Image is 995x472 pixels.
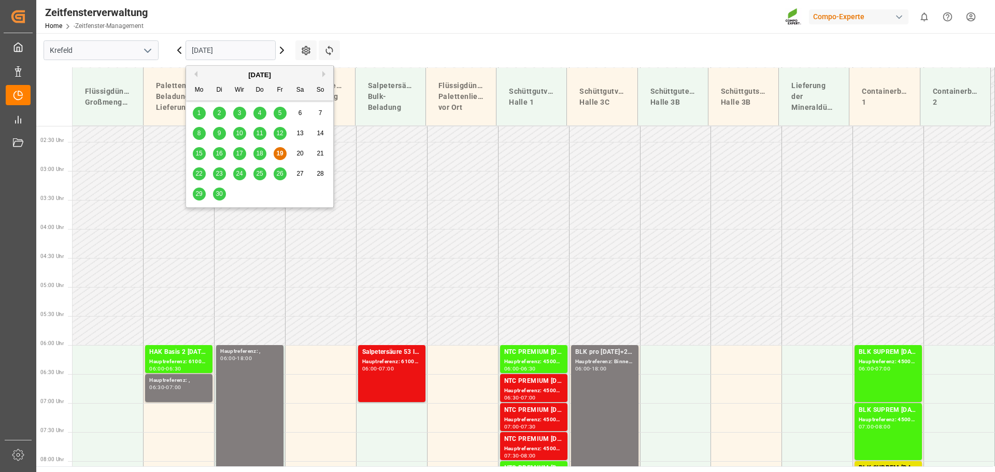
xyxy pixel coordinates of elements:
div: Wählen Sie Sonntag, den 21. September 2025 [314,147,327,160]
font: 06:30 [521,365,536,372]
font: 06:30 Uhr [40,369,64,375]
font: 27 [296,170,303,177]
font: 9 [218,130,221,137]
div: Wählen Sie Sonntag, den 7. September 2025 [314,107,327,120]
input: Zum Suchen/Auswählen eingeben [44,40,159,60]
font: BLK pro [DATE]+2+TE BULK [575,348,658,355]
font: - [874,365,875,372]
font: Zeitfensterverwaltung [45,6,148,19]
font: 06:30 [166,365,181,372]
font: Paletten Beladung & Lieferung 1 [156,81,198,111]
font: - [235,355,237,362]
font: 10 [236,130,243,137]
img: Screenshot%202023-09-29%20at%2010.02.21.png_1712312052.png [785,8,802,26]
div: Wählen Sie Freitag, den 5. September 2025 [274,107,287,120]
font: 03:30 Uhr [40,195,64,201]
div: Wählen Sie Freitag, den 19. September 2025 [274,147,287,160]
font: Salpetersäure-Bulk-Beladung [368,81,422,111]
div: Wählen Sie Samstag, den 20. September 2025 [294,147,307,160]
font: BLK SUPREM [DATE] 25KG (x42) INT MTO [859,464,984,471]
font: 5 [278,109,282,117]
div: Wählen Sie Donnerstag, den 25. September 2025 [253,167,266,180]
font: NTC PREMIUM [DATE]+3+TE BULK [504,464,608,471]
font: 29 [195,190,202,197]
div: Monat 2025-09 [189,103,331,204]
button: 0 neue Benachrichtigungen anzeigen [913,5,936,28]
a: Home [45,22,62,30]
button: Compo-Experte [809,7,913,26]
button: Hilfecenter [936,5,959,28]
button: Nächsten Monat [322,71,329,77]
div: Wählen Sie Sonntag, den 14. September 2025 [314,127,327,140]
font: - [519,423,521,430]
font: 07:30 Uhr [40,427,64,433]
font: Hauptreferenz: 4500000998, 2000001025 [504,388,612,393]
font: Salpetersäure 53 lose [362,348,425,355]
font: Schüttgutverladung Halle 3C [579,87,651,106]
font: 20 [296,150,303,157]
div: Wählen Sie Montag, den 29. September 2025 [193,188,206,201]
div: Wählen Sie Samstag, den 27. September 2025 [294,167,307,180]
font: 08:00 [521,452,536,459]
div: Wählen Sie Dienstag, den 9. September 2025 [213,127,226,140]
font: 06:00 [220,355,235,362]
input: TT.MM.JJJJ [186,40,276,60]
div: Wählen Sie Mittwoch, den 10. September 2025 [233,127,246,140]
font: Hauptreferenz: 4500001000, 2000001025 [504,417,612,422]
font: Schüttgutverladung Halle 1 [509,87,581,106]
div: Wählen Sie Freitag, den 26. September 2025 [274,167,287,180]
font: 02:30 Uhr [40,137,64,143]
font: 16 [216,150,222,157]
font: 6 [298,109,302,117]
font: 06:00 [859,365,874,372]
font: Schüttgutschiffentladung Halle 3B [721,87,814,106]
div: Wählen Sie Mittwoch, den 24. September 2025 [233,167,246,180]
font: Lieferung der Mineraldüngerproduktion [791,81,882,111]
font: 07:30 [504,452,519,459]
div: Wählen Sie Samstag, den 13. September 2025 [294,127,307,140]
font: 04:30 Uhr [40,253,64,259]
font: HAK Basis 2 [DATE](+4) 25kg (x48) BASIS;HAK Basis 5 [DATE](+5) 25kg (x48) BASISHAK Basis 2 [DATE]... [149,348,520,355]
div: Wählen Sie Dienstag, den 2. September 2025 [213,107,226,120]
font: 04:00 Uhr [40,224,64,230]
font: Hauptreferenz: Binnenschiff Deinze 2/2, [575,359,677,364]
font: Hauptreferenz: 4500000619, 2000000565 [859,359,966,364]
font: 13 [296,130,303,137]
font: 06:30 [149,384,164,391]
font: 19 [276,150,283,157]
font: 23 [216,170,222,177]
font: 07:30 [521,423,536,430]
font: 07:00 [166,384,181,391]
font: 07:00 [875,365,890,372]
font: Flüssigdünger-Palettenlieferung vor Ort [438,81,503,111]
font: Wir [235,86,244,93]
font: NTC PREMIUM [DATE]+3+TE BULK [504,435,608,442]
font: Flüssigdünger-Großmengenlieferung [85,87,163,106]
font: So [317,86,324,93]
font: Fr [277,86,282,93]
font: 06:00 [504,365,519,372]
font: 06:00 Uhr [40,340,64,346]
font: 05:00 Uhr [40,282,64,288]
div: Wählen Sie Montag, den 22. September 2025 [193,167,206,180]
div: Wählen Sie Donnerstag, den 18. September 2025 [253,147,266,160]
font: 15 [195,150,202,157]
font: 2 [218,109,221,117]
font: Containerbeladung 1 [862,87,931,106]
font: 07:00 [521,394,536,401]
font: 25 [256,170,263,177]
font: Compo-Experte [813,12,864,21]
div: Wählen Sie Montag, den 8. September 2025 [193,127,206,140]
font: Hauptreferenz: 6100002101, 2000001624 [149,359,257,364]
div: Wählen Sie Sonntag, den 28. September 2025 [314,167,327,180]
font: - [874,423,875,430]
font: - [590,365,591,372]
font: 24 [236,170,243,177]
font: NTC PREMIUM [DATE]+3+TE BULK [504,406,608,413]
font: Sa [296,86,304,93]
font: 07:00 [504,423,519,430]
font: 21 [317,150,323,157]
div: Wählen Sie Mittwoch, den 3. September 2025 [233,107,246,120]
font: Hauptreferenz: , [220,348,261,354]
font: [DATE] [248,71,271,79]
